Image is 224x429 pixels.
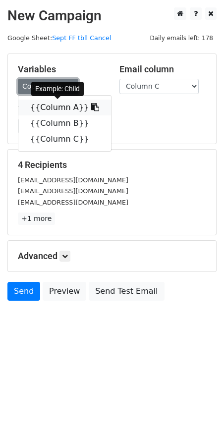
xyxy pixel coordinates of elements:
a: Sept FF tbll Cancel [52,34,111,42]
small: [EMAIL_ADDRESS][DOMAIN_NAME] [18,187,128,195]
a: Preview [43,282,86,301]
a: {{Column C}} [18,131,111,147]
h5: Email column [119,64,206,75]
a: Send [7,282,40,301]
h5: Variables [18,64,105,75]
a: Daily emails left: 178 [146,34,217,42]
small: Google Sheet: [7,34,111,42]
h5: Advanced [18,251,206,262]
div: Example: Child [31,82,84,96]
a: Copy/paste... [18,79,78,94]
small: [EMAIL_ADDRESS][DOMAIN_NAME] [18,176,128,184]
small: [EMAIL_ADDRESS][DOMAIN_NAME] [18,199,128,206]
a: Send Test Email [89,282,164,301]
h2: New Campaign [7,7,217,24]
a: {{Column B}} [18,115,111,131]
iframe: Chat Widget [174,381,224,429]
h5: 4 Recipients [18,160,206,170]
span: Daily emails left: 178 [146,33,217,44]
a: +1 more [18,213,55,225]
a: {{Column A}} [18,100,111,115]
